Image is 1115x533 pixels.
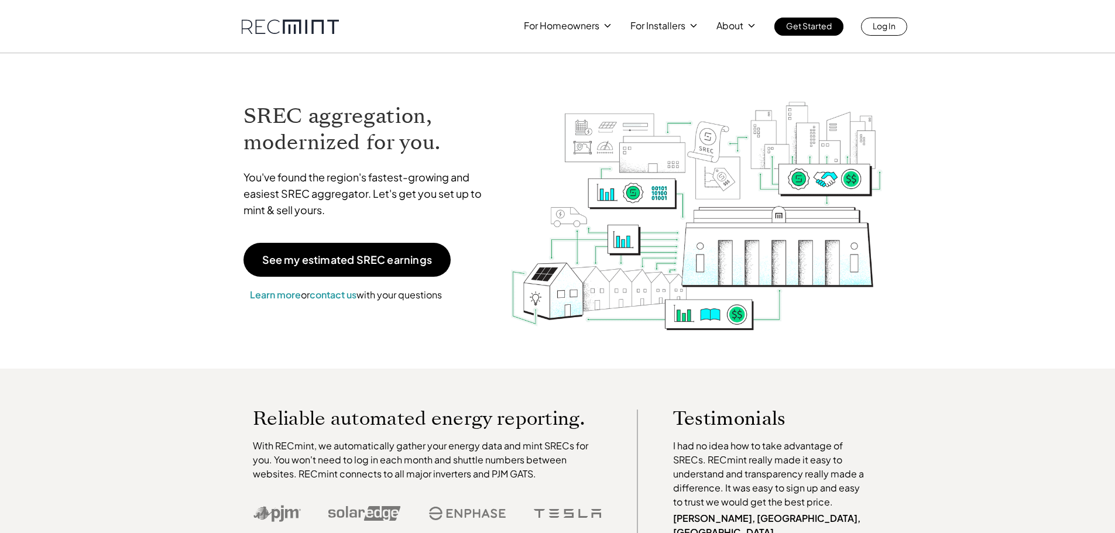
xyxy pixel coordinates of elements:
p: Log In [873,18,896,34]
img: RECmint value cycle [510,71,883,333]
p: For Homeowners [524,18,599,34]
p: For Installers [630,18,685,34]
a: Learn more [250,288,301,301]
p: You've found the region's fastest-growing and easiest SREC aggregator. Let's get you set up to mi... [243,169,493,218]
p: With RECmint, we automatically gather your energy data and mint SRECs for you. You won't need to ... [253,439,602,481]
a: Log In [861,18,907,36]
a: Get Started [774,18,843,36]
h1: SREC aggregation, modernized for you. [243,103,493,156]
p: Testimonials [673,410,848,427]
a: contact us [310,288,356,301]
p: About [716,18,743,34]
a: See my estimated SREC earnings [243,243,451,277]
p: or with your questions [243,287,448,302]
p: Reliable automated energy reporting. [253,410,602,427]
p: Get Started [786,18,832,34]
p: See my estimated SREC earnings [262,255,432,265]
p: I had no idea how to take advantage of SRECs. RECmint really made it easy to understand and trans... [673,439,870,509]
